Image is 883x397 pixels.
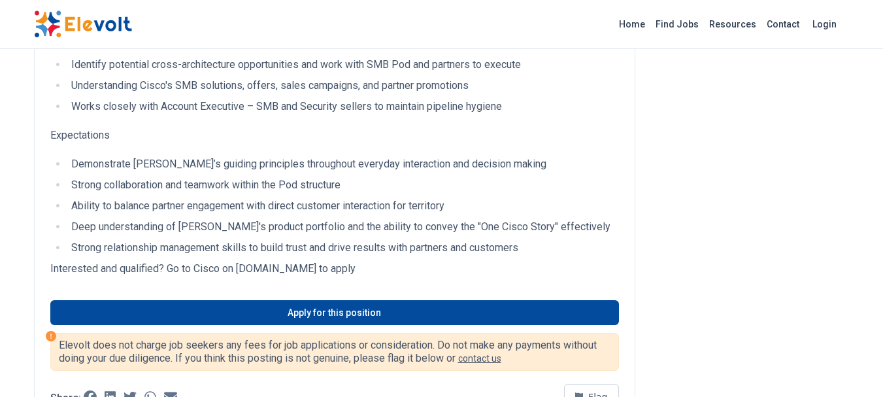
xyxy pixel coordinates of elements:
[67,78,619,94] li: Understanding Cisco's SMB solutions, offers, sales campaigns, and partner promotions
[818,334,883,397] iframe: Chat Widget
[50,300,619,325] a: Apply for this position
[761,14,805,35] a: Contact
[59,339,610,365] p: Elevolt does not charge job seekers any fees for job applications or consideration. Do not make a...
[67,57,619,73] li: Identify potential cross-architecture opportunities and work with SMB Pod and partners to execute
[704,14,761,35] a: Resources
[50,261,619,277] p: Interested and qualified? Go to Cisco on [DOMAIN_NAME] to apply
[805,11,844,37] a: Login
[614,14,650,35] a: Home
[67,240,619,256] li: Strong relationship management skills to build trust and drive results with partners and customers
[67,156,619,172] li: Demonstrate [PERSON_NAME]’s guiding principles throughout everyday interaction and decision making
[34,10,132,38] img: Elevolt
[50,128,619,143] p: Expectations
[67,177,619,193] li: Strong collaboration and teamwork within the Pod structure
[67,99,619,114] li: Works closely with Account Executive – SMB and Security sellers to maintain pipeline hygiene
[67,219,619,235] li: Deep understanding of [PERSON_NAME]'s product portfolio and the ability to convey the "One Cisco ...
[650,14,704,35] a: Find Jobs
[458,353,501,364] a: contact us
[67,198,619,214] li: Ability to balance partner engagement with direct customer interaction for territory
